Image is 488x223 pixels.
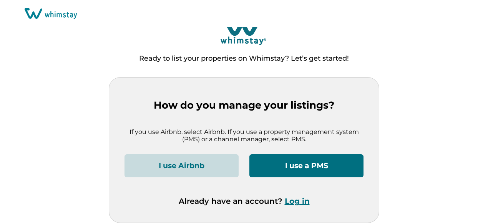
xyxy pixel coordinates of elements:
[124,154,239,177] button: I use Airbnb
[179,197,310,206] p: Already have an account?
[249,154,364,177] button: I use a PMS
[124,128,364,143] p: If you use Airbnb, select Airbnb. If you use a property management system (PMS) or a channel mana...
[139,55,349,63] p: Ready to list your properties on Whimstay? Let’s get started!
[124,99,364,111] p: How do you manage your listings?
[285,197,310,206] button: Log in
